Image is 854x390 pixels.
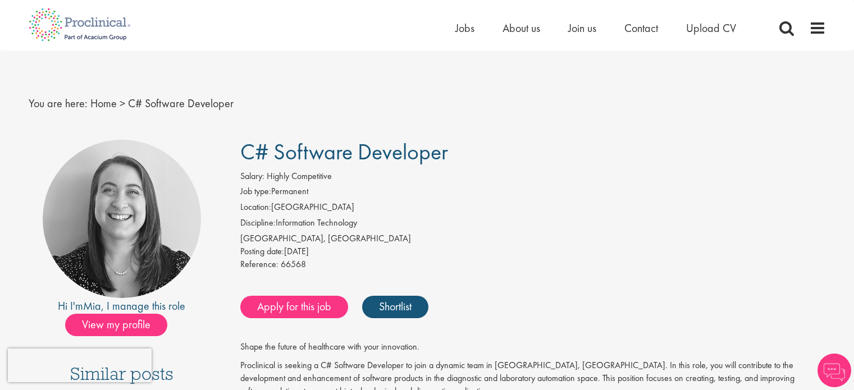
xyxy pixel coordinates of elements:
[240,341,826,354] p: Shape the future of healthcare with your innovation.
[240,296,348,318] a: Apply for this job
[83,299,101,313] a: Mia
[240,245,284,257] span: Posting date:
[128,96,234,111] span: C# Software Developer
[120,96,125,111] span: >
[240,170,264,183] label: Salary:
[29,96,88,111] span: You are here:
[686,21,736,35] a: Upload CV
[624,21,658,35] a: Contact
[240,201,271,214] label: Location:
[503,21,540,35] a: About us
[240,185,271,198] label: Job type:
[240,201,826,217] li: [GEOGRAPHIC_DATA]
[240,245,826,258] div: [DATE]
[281,258,306,270] span: 66568
[267,170,332,182] span: Highly Competitive
[29,298,216,314] div: Hi I'm , I manage this role
[568,21,596,35] a: Join us
[90,96,117,111] a: breadcrumb link
[8,348,152,382] iframe: reCAPTCHA
[65,314,167,336] span: View my profile
[362,296,428,318] a: Shortlist
[240,137,448,166] span: C# Software Developer
[240,217,826,232] li: Information Technology
[240,217,276,230] label: Discipline:
[65,316,179,331] a: View my profile
[818,354,851,387] img: Chatbot
[240,232,826,245] div: [GEOGRAPHIC_DATA], [GEOGRAPHIC_DATA]
[455,21,474,35] a: Jobs
[240,258,278,271] label: Reference:
[240,185,826,201] li: Permanent
[43,140,201,298] img: imeage of recruiter Mia Kellerman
